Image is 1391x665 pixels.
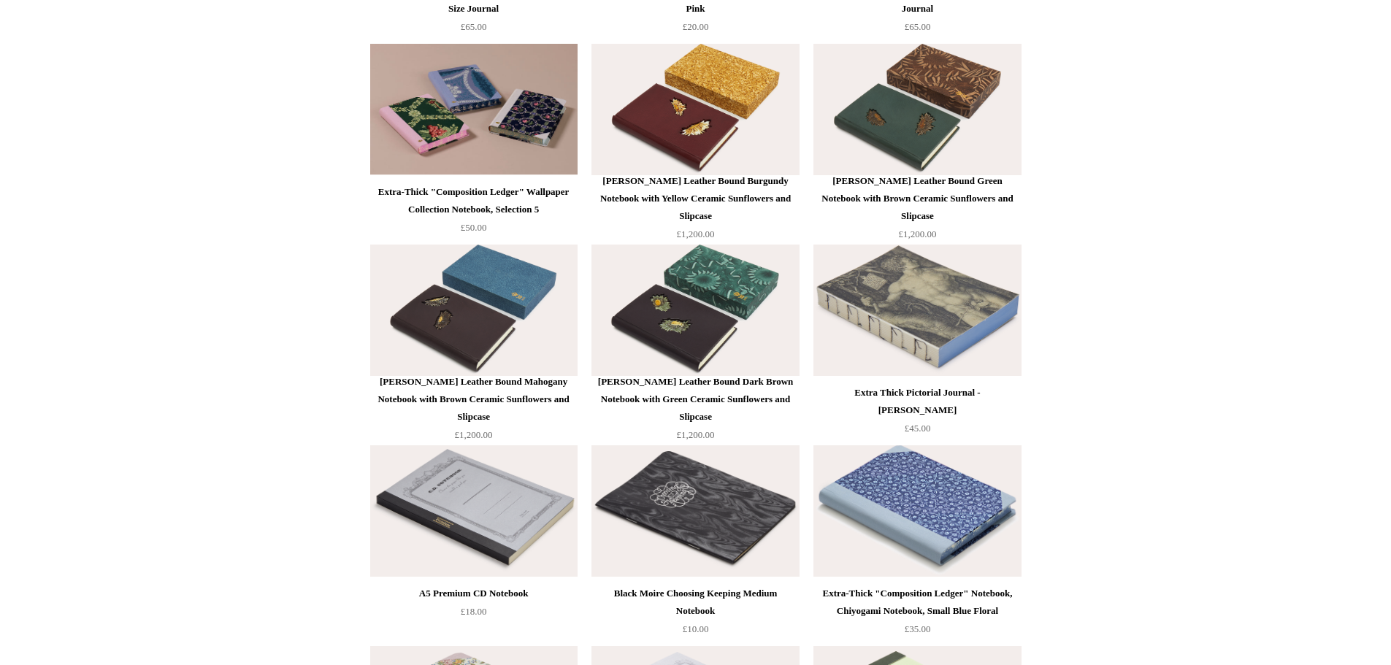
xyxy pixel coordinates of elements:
span: £50.00 [461,222,487,233]
div: A5 Premium CD Notebook [374,585,574,602]
img: Steve Harrison Leather Bound Green Notebook with Brown Ceramic Sunflowers and Slipcase [813,44,1021,175]
a: A5 Premium CD Notebook A5 Premium CD Notebook [370,445,578,577]
span: £18.00 [461,606,487,617]
a: Black Moire Choosing Keeping Medium Notebook £10.00 [591,585,799,645]
a: A5 Premium CD Notebook £18.00 [370,585,578,645]
img: Steve Harrison Leather Bound Burgundy Notebook with Yellow Ceramic Sunflowers and Slipcase [591,44,799,175]
img: Steve Harrison Leather Bound Mahogany Notebook with Brown Ceramic Sunflowers and Slipcase [370,245,578,376]
img: Steve Harrison Leather Bound Dark Brown Notebook with Green Ceramic Sunflowers and Slipcase [591,245,799,376]
div: Extra-Thick "Composition Ledger" Notebook, Chiyogami Notebook, Small Blue Floral [817,585,1017,620]
span: £65.00 [461,21,487,32]
a: Steve Harrison Leather Bound Mahogany Notebook with Brown Ceramic Sunflowers and Slipcase Steve H... [370,245,578,376]
a: Extra-Thick "Composition Ledger" Notebook, Chiyogami Notebook, Small Blue Floral £35.00 [813,585,1021,645]
div: [PERSON_NAME] Leather Bound Burgundy Notebook with Yellow Ceramic Sunflowers and Slipcase [595,172,795,225]
span: £20.00 [683,21,709,32]
span: £45.00 [905,423,931,434]
span: £1,200.00 [677,429,715,440]
span: £65.00 [905,21,931,32]
a: Steve Harrison Leather Bound Burgundy Notebook with Yellow Ceramic Sunflowers and Slipcase Steve ... [591,44,799,175]
div: [PERSON_NAME] Leather Bound Green Notebook with Brown Ceramic Sunflowers and Slipcase [817,172,1017,225]
a: Extra-Thick "Composition Ledger" Wallpaper Collection Notebook, Selection 5 Extra-Thick "Composit... [370,44,578,175]
img: A5 Premium CD Notebook [370,445,578,577]
div: [PERSON_NAME] Leather Bound Dark Brown Notebook with Green Ceramic Sunflowers and Slipcase [595,373,795,426]
a: [PERSON_NAME] Leather Bound Dark Brown Notebook with Green Ceramic Sunflowers and Slipcase £1,200.00 [591,373,799,444]
a: Extra Thick Pictorial Journal - Adam Extra Thick Pictorial Journal - Adam [813,245,1021,376]
span: £10.00 [683,623,709,634]
img: Extra-Thick "Composition Ledger" Notebook, Chiyogami Notebook, Small Blue Floral [813,445,1021,577]
div: Extra Thick Pictorial Journal - [PERSON_NAME] [817,384,1017,419]
a: Extra Thick Pictorial Journal - [PERSON_NAME] £45.00 [813,384,1021,444]
span: £1,200.00 [677,228,715,239]
img: Extra-Thick "Composition Ledger" Wallpaper Collection Notebook, Selection 5 [370,44,578,175]
a: Black Moire Choosing Keeping Medium Notebook Black Moire Choosing Keeping Medium Notebook [591,445,799,577]
a: Extra-Thick "Composition Ledger" Notebook, Chiyogami Notebook, Small Blue Floral Extra-Thick "Com... [813,445,1021,577]
div: [PERSON_NAME] Leather Bound Mahogany Notebook with Brown Ceramic Sunflowers and Slipcase [374,373,574,426]
span: £35.00 [905,623,931,634]
span: £1,200.00 [455,429,493,440]
img: Black Moire Choosing Keeping Medium Notebook [591,445,799,577]
a: Steve Harrison Leather Bound Green Notebook with Brown Ceramic Sunflowers and Slipcase Steve Harr... [813,44,1021,175]
span: £1,200.00 [899,228,937,239]
a: [PERSON_NAME] Leather Bound Green Notebook with Brown Ceramic Sunflowers and Slipcase £1,200.00 [813,172,1021,243]
div: Black Moire Choosing Keeping Medium Notebook [595,585,795,620]
div: Extra-Thick "Composition Ledger" Wallpaper Collection Notebook, Selection 5 [374,183,574,218]
a: [PERSON_NAME] Leather Bound Mahogany Notebook with Brown Ceramic Sunflowers and Slipcase £1,200.00 [370,373,578,444]
a: [PERSON_NAME] Leather Bound Burgundy Notebook with Yellow Ceramic Sunflowers and Slipcase £1,200.00 [591,172,799,243]
a: Steve Harrison Leather Bound Dark Brown Notebook with Green Ceramic Sunflowers and Slipcase Steve... [591,245,799,376]
img: Extra Thick Pictorial Journal - Adam [813,245,1021,376]
a: Extra-Thick "Composition Ledger" Wallpaper Collection Notebook, Selection 5 £50.00 [370,183,578,243]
